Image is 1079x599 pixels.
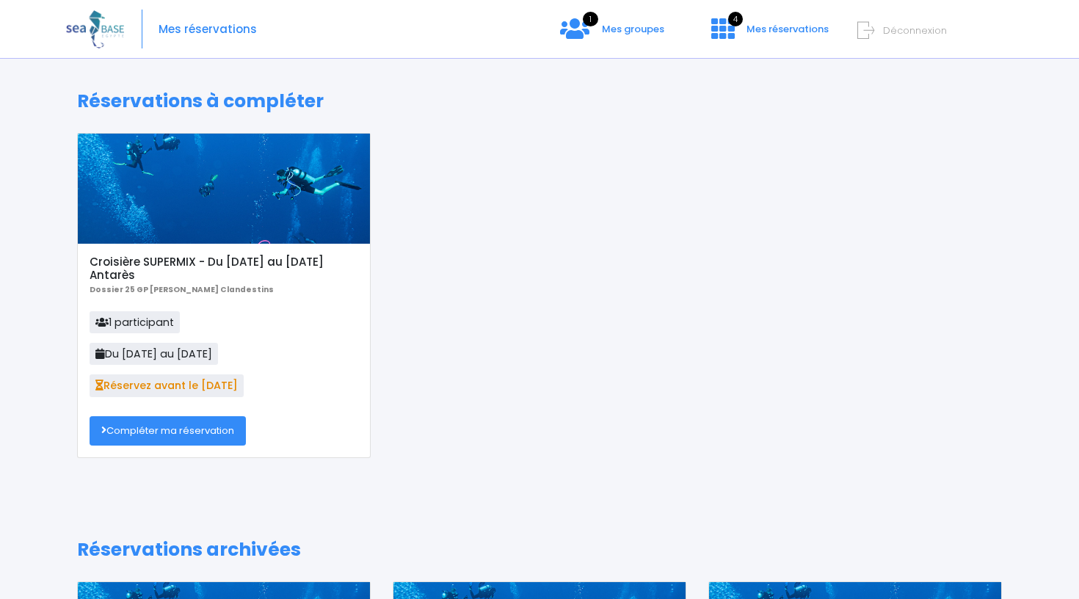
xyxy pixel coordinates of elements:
h1: Réservations à compléter [77,90,1002,112]
a: 4 Mes réservations [700,27,838,41]
span: Réservez avant le [DATE] [90,374,244,396]
span: 1 [583,12,598,26]
a: Compléter ma réservation [90,416,246,446]
a: 1 Mes groupes [548,27,676,41]
h5: Croisière SUPERMIX - Du [DATE] au [DATE] Antarès [90,255,357,282]
span: 1 participant [90,311,180,333]
b: Dossier 25 GP [PERSON_NAME] Clandestins [90,284,274,295]
span: Mes groupes [602,22,664,36]
span: Déconnexion [883,23,947,37]
span: Mes réservations [746,22,829,36]
span: 4 [728,12,743,26]
h1: Réservations archivées [77,539,1002,561]
span: Du [DATE] au [DATE] [90,343,218,365]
